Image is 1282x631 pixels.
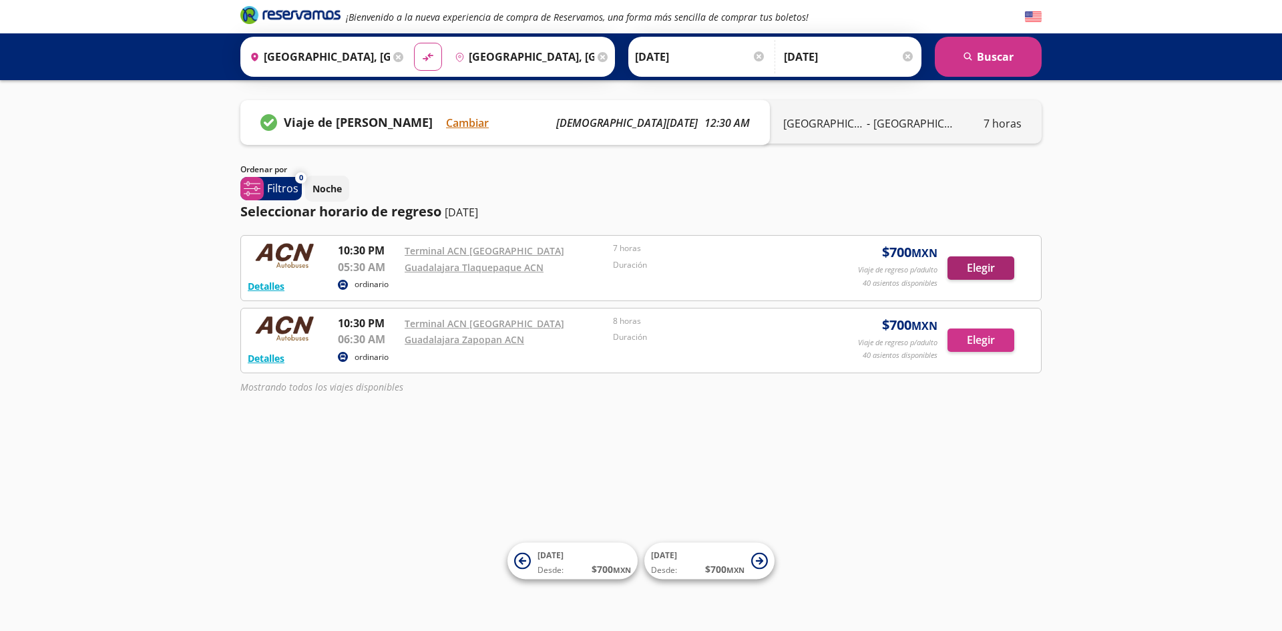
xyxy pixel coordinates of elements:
[858,264,937,276] p: Viaje de regreso p/adulto
[882,242,937,262] span: $ 700
[355,351,389,363] p: ordinario
[613,331,815,343] p: Duración
[538,564,564,576] span: Desde:
[244,40,390,73] input: Buscar Origen
[355,278,389,290] p: ordinario
[947,256,1014,280] button: Elegir
[405,244,564,257] a: Terminal ACN [GEOGRAPHIC_DATA]
[240,5,341,29] a: Brand Logo
[338,259,398,275] p: 05:30 AM
[911,319,937,333] small: MXN
[882,315,937,335] span: $ 700
[556,115,698,131] p: [DEMOGRAPHIC_DATA][DATE]
[405,317,564,330] a: Terminal ACN [GEOGRAPHIC_DATA]
[984,116,1022,132] p: 7 horas
[783,116,863,132] p: [GEOGRAPHIC_DATA]
[299,172,303,184] span: 0
[338,331,398,347] p: 06:30 AM
[240,202,441,222] p: Seleccionar horario de regreso
[873,116,953,132] p: [GEOGRAPHIC_DATA]
[1025,9,1042,25] button: English
[240,177,302,200] button: 0Filtros
[346,11,809,23] em: ¡Bienvenido a la nueva experiencia de compra de Reservamos, una forma más sencilla de comprar tus...
[405,333,524,346] a: Guadalajara Zapopan ACN
[538,550,564,561] span: [DATE]
[705,562,744,576] span: $ 700
[507,543,638,580] button: [DATE]Desde:$700MXN
[284,114,433,132] p: Viaje de [PERSON_NAME]
[405,261,544,274] a: Guadalajara Tlaquepaque ACN
[935,37,1042,77] button: Buscar
[613,315,815,327] p: 8 horas
[704,115,750,131] p: 12:30 AM
[248,242,321,269] img: RESERVAMOS
[248,279,284,293] button: Detalles
[651,564,677,576] span: Desde:
[863,350,937,361] p: 40 asientos disponibles
[911,246,937,260] small: MXN
[338,315,398,331] p: 10:30 PM
[784,40,915,73] input: Opcional
[858,337,937,349] p: Viaje de regreso p/adulto
[783,116,953,132] div: -
[592,562,631,576] span: $ 700
[338,242,398,258] p: 10:30 PM
[449,40,595,73] input: Buscar Destino
[635,40,766,73] input: Elegir Fecha
[445,204,478,220] p: [DATE]
[863,278,937,289] p: 40 asientos disponibles
[240,164,287,176] p: Ordenar por
[305,176,349,202] button: Noche
[240,5,341,25] i: Brand Logo
[613,242,815,254] p: 7 horas
[613,259,815,271] p: Duración
[446,115,489,131] button: Cambiar
[312,182,342,196] p: Noche
[726,565,744,575] small: MXN
[947,329,1014,352] button: Elegir
[240,381,403,393] em: Mostrando todos los viajes disponibles
[248,315,321,342] img: RESERVAMOS
[613,565,631,575] small: MXN
[644,543,775,580] button: [DATE]Desde:$700MXN
[248,351,284,365] button: Detalles
[651,550,677,561] span: [DATE]
[267,180,298,196] p: Filtros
